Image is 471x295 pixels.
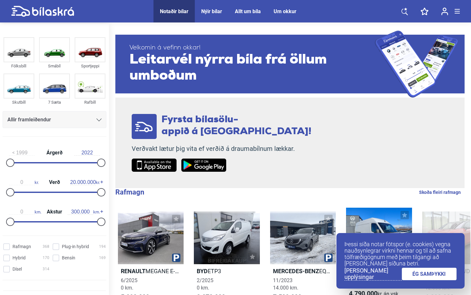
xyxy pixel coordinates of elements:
span: 2/2025 0 km. [197,277,213,291]
div: Smábíl [39,62,70,70]
h2: ETP3 [194,267,260,275]
img: user-login.svg [441,7,448,15]
span: Allir framleiðendur [7,115,51,124]
span: km. [9,209,41,215]
a: Velkomin á vefinn okkar!Leitarvél nýrra bíla frá öllum umboðum [115,30,465,98]
div: 7 Sæta [39,99,70,106]
span: Velkomin á vefinn okkar! [129,44,375,52]
a: Allt um bíla [235,8,261,14]
span: Dísel [12,266,22,273]
div: Skutbíll [4,99,34,106]
b: BYD [197,268,208,274]
span: 8/2023 12.000 km. [425,277,450,291]
h2: MEGANE E-TECH ELECTRIC TECHNO 60KWH [118,267,184,275]
a: Nýir bílar [201,8,222,14]
span: Bensín [62,255,75,261]
span: 169 [99,255,106,261]
div: Rafbíll [75,99,105,106]
span: Leitarvél nýrra bíla frá öllum umboðum [129,52,375,84]
b: Renault [121,268,145,274]
p: Þessi síða notar fótspor (e. cookies) vegna nauðsynlegrar virkni hennar og til að safna tölfræðig... [344,241,457,267]
span: 170 [43,255,49,261]
span: Hybrid [12,255,26,261]
span: Verð [47,180,62,185]
a: Skoða fleiri rafmagn [419,188,461,196]
span: 368 [43,243,49,250]
p: Verðvakt lætur þig vita ef verðið á draumabílnum lækkar. [132,145,311,153]
span: kr. [70,179,100,185]
span: 194 [99,243,106,250]
span: kr. [9,179,39,185]
b: Mercedes-Benz [273,268,319,274]
a: Um okkur [274,8,296,14]
span: Akstur [45,209,64,214]
div: Sportjeppi [75,62,105,70]
span: 314 [43,266,49,273]
a: Notaðir bílar [160,8,188,14]
span: Rafmagn [12,243,31,250]
a: ÉG SAMÞYKKI [402,268,457,280]
span: Fyrsta bílasölu- appið á [GEOGRAPHIC_DATA]! [161,115,311,137]
b: Rafmagn [115,188,144,196]
span: Árgerð [45,150,64,155]
a: [PERSON_NAME] upplýsingar [344,267,402,281]
span: 11/2023 14.000 km. [273,277,298,291]
h2: EQC 400 4MATIC FINAL EDITION [270,267,336,275]
span: km. [68,209,100,215]
span: 6/2025 0 km. [121,277,137,291]
div: Fólksbíll [4,62,34,70]
span: Plug-in hybrid [62,243,89,250]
